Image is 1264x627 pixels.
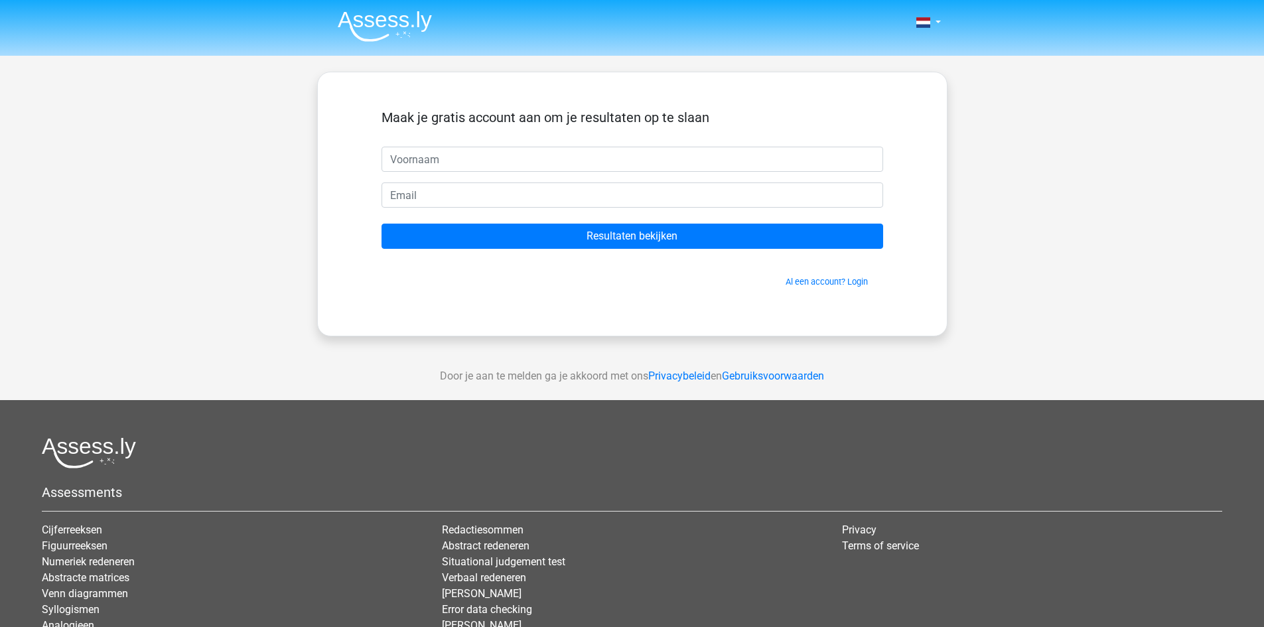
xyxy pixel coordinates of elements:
[842,539,919,552] a: Terms of service
[382,182,883,208] input: Email
[722,370,824,382] a: Gebruiksvoorwaarden
[42,571,129,584] a: Abstracte matrices
[648,370,711,382] a: Privacybeleid
[42,539,107,552] a: Figuurreeksen
[42,587,128,600] a: Venn diagrammen
[42,523,102,536] a: Cijferreeksen
[382,224,883,249] input: Resultaten bekijken
[442,587,522,600] a: [PERSON_NAME]
[842,523,877,536] a: Privacy
[338,11,432,42] img: Assessly
[442,571,526,584] a: Verbaal redeneren
[42,555,135,568] a: Numeriek redeneren
[382,109,883,125] h5: Maak je gratis account aan om je resultaten op te slaan
[442,555,565,568] a: Situational judgement test
[786,277,868,287] a: Al een account? Login
[42,603,100,616] a: Syllogismen
[382,147,883,172] input: Voornaam
[442,603,532,616] a: Error data checking
[442,539,529,552] a: Abstract redeneren
[442,523,524,536] a: Redactiesommen
[42,484,1222,500] h5: Assessments
[42,437,136,468] img: Assessly logo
